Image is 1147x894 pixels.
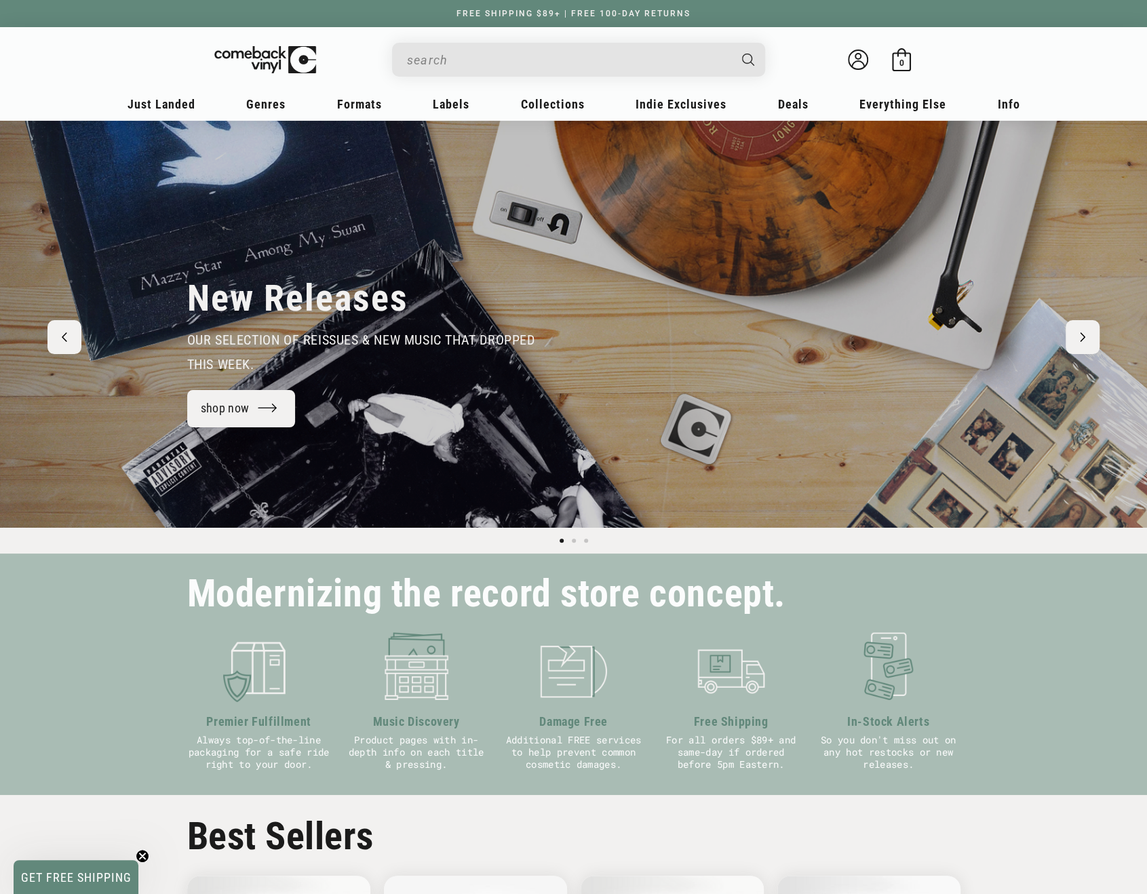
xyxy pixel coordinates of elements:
[187,276,408,321] h2: New Releases
[1066,320,1100,354] button: Next slide
[407,46,728,74] input: When autocomplete results are available use up and down arrows to review and enter to select
[246,97,286,111] span: Genres
[14,860,138,894] div: GET FREE SHIPPINGClose teaser
[580,535,592,547] button: Load slide 3 of 3
[556,535,568,547] button: Load slide 1 of 3
[433,97,469,111] span: Labels
[337,97,382,111] span: Formats
[187,814,960,859] h2: Best Sellers
[730,43,766,77] button: Search
[568,535,580,547] button: Load slide 2 of 3
[502,734,646,771] p: Additional FREE services to help prevent common cosmetic damages.
[998,97,1020,111] span: Info
[817,734,960,771] p: So you don't miss out on any hot restocks or new releases.
[899,58,903,68] span: 0
[136,849,149,863] button: Close teaser
[21,870,132,885] span: GET FREE SHIPPING
[817,712,960,731] h3: In-Stock Alerts
[443,9,704,18] a: FREE SHIPPING $89+ | FREE 100-DAY RETURNS
[502,712,646,731] h3: Damage Free
[187,578,785,610] h2: Modernizing the record store concept.
[345,734,488,771] p: Product pages with in-depth info on each title & pressing.
[659,712,803,731] h3: Free Shipping
[47,320,81,354] button: Previous slide
[636,97,726,111] span: Indie Exclusives
[187,332,535,372] span: our selection of reissues & new music that dropped this week.
[187,734,331,771] p: Always top-of-the-line packaging for a safe ride right to your door.
[521,97,585,111] span: Collections
[187,390,296,427] a: shop now
[778,97,809,111] span: Deals
[392,43,765,77] div: Search
[187,712,331,731] h3: Premier Fulfillment
[659,734,803,771] p: For all orders $89+ and same-day if ordered before 5pm Eastern.
[345,712,488,731] h3: Music Discovery
[128,97,195,111] span: Just Landed
[859,97,946,111] span: Everything Else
